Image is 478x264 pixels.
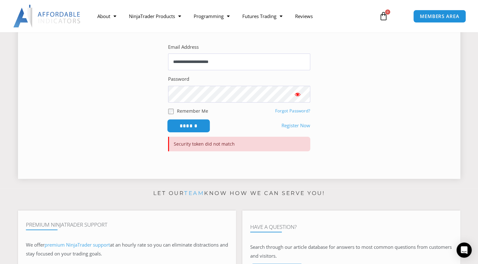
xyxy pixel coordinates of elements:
span: 0 [385,9,390,15]
nav: Menu [91,9,373,23]
label: Email Address [168,43,199,52]
span: MEMBERS AREA [420,14,459,19]
label: Password [168,75,189,84]
a: NinjaTrader Products [122,9,187,23]
p: Let our know how we can serve you! [18,188,460,198]
h4: Premium NinjaTrader Support [26,222,228,228]
p: Search through our article database for answers to most common questions from customers and visit... [250,243,452,261]
a: MEMBERS AREA [413,10,466,23]
label: Remember Me [177,108,208,114]
a: Programming [187,9,236,23]
a: About [91,9,122,23]
a: Reviews [288,9,319,23]
p: Security token did not match [168,137,310,151]
button: Show password [285,86,310,103]
a: Forgot Password? [275,108,310,114]
a: Futures Trading [236,9,288,23]
h4: Have A Question? [250,224,452,230]
a: Register Now [281,121,310,130]
img: LogoAI | Affordable Indicators – NinjaTrader [13,5,81,28]
a: premium NinjaTrader support [45,242,110,248]
a: 0 [370,7,397,25]
a: team [184,190,204,196]
div: Open Intercom Messenger [457,242,472,258]
span: We offer [26,242,45,248]
span: at an hourly rate so you can eliminate distractions and stay focused on your trading goals. [26,242,228,257]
